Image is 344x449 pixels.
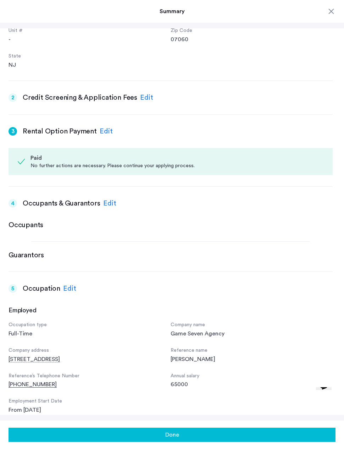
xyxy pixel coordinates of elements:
[9,284,17,293] div: 5
[30,162,323,169] div: No further actions are necessary. Please continue your applying process.
[9,397,171,406] div: Employment Start Date
[9,372,171,380] div: Reference’s Telephone Number
[63,283,76,294] div: Edit
[9,7,335,16] h3: Summary
[9,127,17,136] div: 3
[23,284,60,294] h3: Occupation
[23,198,100,208] h3: Occupants & Guarantors
[9,250,44,260] h3: Guarantors
[171,372,333,380] div: Annual salary
[9,346,171,355] div: Company address
[171,380,333,389] div: 65000
[171,329,333,338] div: Game Seven Agency
[23,126,97,136] h3: Rental Option Payment
[23,93,137,103] h3: Credit Screening & Application Fees
[313,387,337,410] iframe: chat widget
[9,61,171,69] div: NJ
[9,199,17,208] div: 4
[171,35,333,44] div: 07060
[140,92,153,103] div: Edit
[9,406,171,414] div: From [DATE]
[171,27,333,35] div: Zip Code
[9,220,43,230] h3: Occupants
[9,329,171,338] div: Full-Time
[9,305,36,315] h3: Employed
[171,321,333,329] div: Company name
[100,126,113,137] div: Edit
[171,346,333,355] div: Reference name
[30,154,323,162] div: Paid
[9,27,171,35] div: Unit #
[9,428,335,442] button: Done
[9,52,171,61] div: State
[171,355,333,363] div: [PERSON_NAME]
[103,198,116,209] div: Edit
[9,35,171,44] div: -
[9,321,171,329] div: Occupation type
[9,93,17,102] div: 2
